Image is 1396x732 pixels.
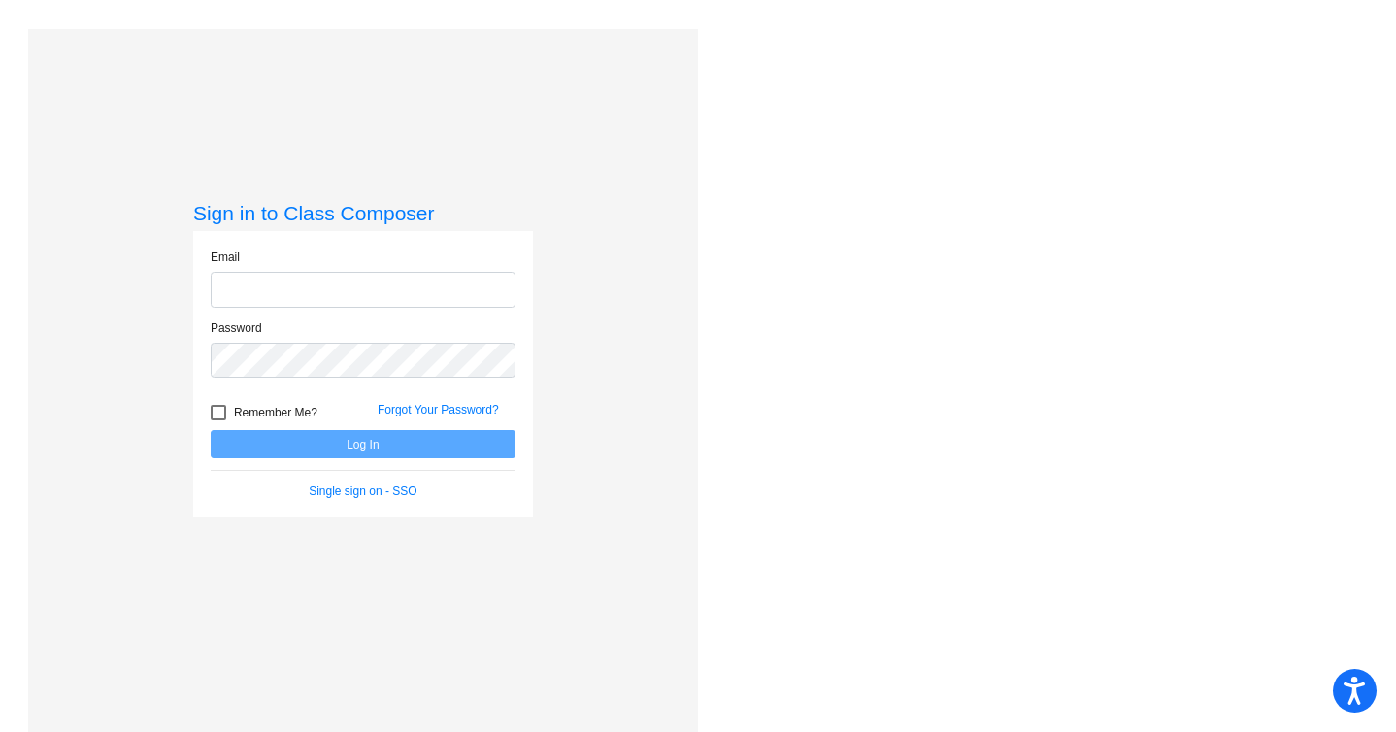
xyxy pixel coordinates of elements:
[234,401,317,424] span: Remember Me?
[211,430,515,458] button: Log In
[211,319,262,337] label: Password
[378,403,499,416] a: Forgot Your Password?
[193,201,533,225] h3: Sign in to Class Composer
[211,249,240,266] label: Email
[309,484,416,498] a: Single sign on - SSO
